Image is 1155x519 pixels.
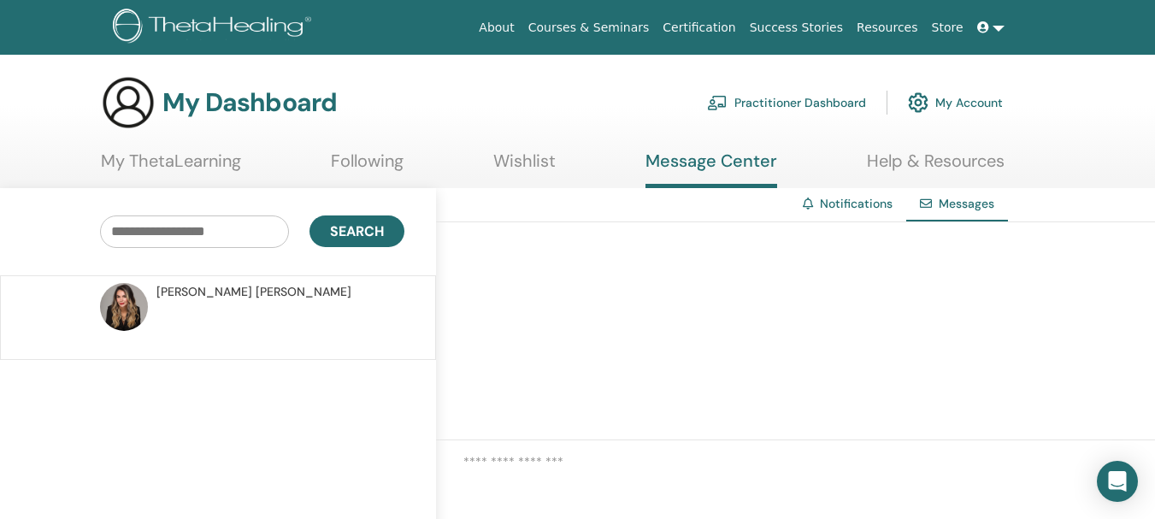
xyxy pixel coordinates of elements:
[1097,461,1138,502] div: Open Intercom Messenger
[113,9,317,47] img: logo.png
[330,222,384,240] span: Search
[939,196,994,211] span: Messages
[908,84,1003,121] a: My Account
[162,87,337,118] h3: My Dashboard
[101,150,241,184] a: My ThetaLearning
[645,150,777,188] a: Message Center
[850,12,925,44] a: Resources
[331,150,404,184] a: Following
[100,283,148,331] img: default.jpg
[493,150,556,184] a: Wishlist
[309,215,404,247] button: Search
[101,75,156,130] img: generic-user-icon.jpg
[908,88,928,117] img: cog.svg
[820,196,893,211] a: Notifications
[707,84,866,121] a: Practitioner Dashboard
[472,12,521,44] a: About
[925,12,970,44] a: Store
[656,12,742,44] a: Certification
[743,12,850,44] a: Success Stories
[156,283,351,301] span: [PERSON_NAME] [PERSON_NAME]
[867,150,1005,184] a: Help & Resources
[707,95,728,110] img: chalkboard-teacher.svg
[522,12,657,44] a: Courses & Seminars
